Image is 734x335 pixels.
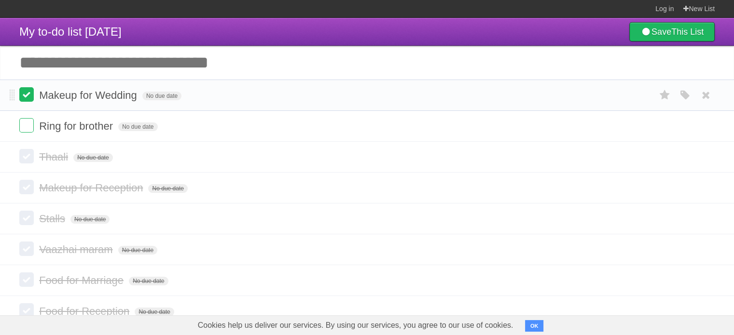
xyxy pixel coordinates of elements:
span: Stalls [39,213,68,225]
label: Done [19,118,34,133]
span: My to-do list [DATE] [19,25,122,38]
label: Done [19,272,34,287]
span: Food for Reception [39,305,132,317]
b: This List [671,27,704,37]
label: Done [19,180,34,194]
span: No due date [148,184,187,193]
label: Done [19,241,34,256]
span: Vaazhai maram [39,243,115,255]
span: No due date [135,308,174,316]
span: No due date [118,246,157,255]
span: Makeup for Wedding [39,89,139,101]
span: Makeup for Reception [39,182,145,194]
label: Done [19,211,34,225]
span: No due date [129,277,168,285]
span: No due date [142,92,181,100]
label: Done [19,87,34,102]
span: Food for Marriage [39,274,126,286]
a: SaveThis List [629,22,715,41]
label: Done [19,303,34,318]
label: Star task [656,87,674,103]
span: No due date [70,215,110,224]
span: Thaali [39,151,70,163]
button: OK [525,320,544,332]
span: No due date [118,122,157,131]
label: Done [19,149,34,163]
span: Cookies help us deliver our services. By using our services, you agree to our use of cookies. [188,316,523,335]
span: Ring for brother [39,120,115,132]
span: No due date [73,153,112,162]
